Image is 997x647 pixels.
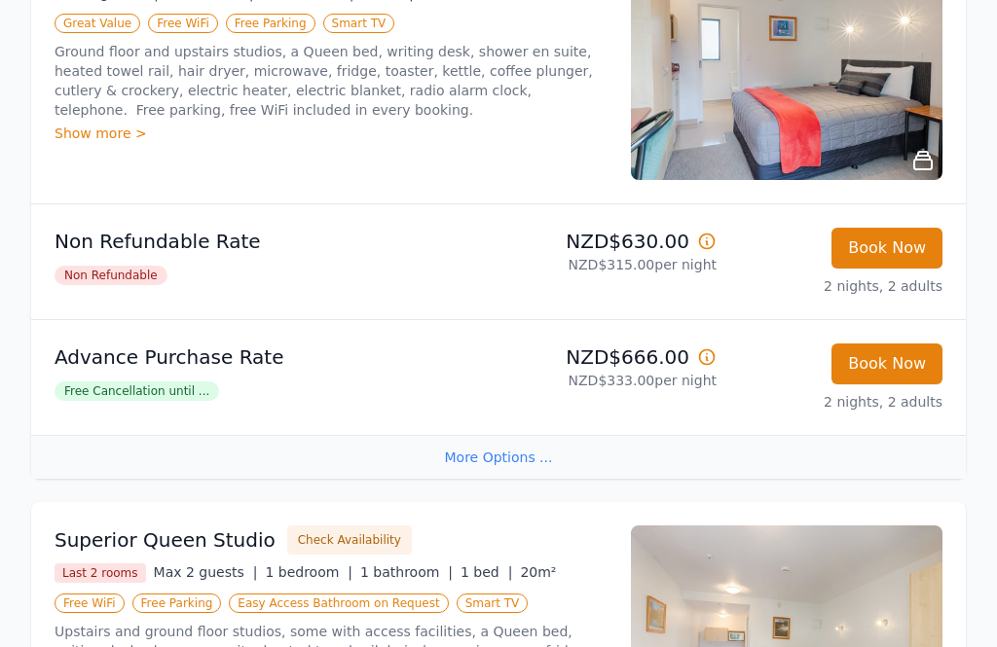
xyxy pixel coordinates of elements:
[732,393,942,413] p: 2 nights, 2 adults
[506,344,717,372] p: NZD$666.00
[226,15,315,34] span: Free Parking
[265,565,352,581] span: 1 bedroom |
[55,229,491,256] p: Non Refundable Rate
[55,527,276,555] h3: Superior Queen Studio
[132,594,222,614] span: Free Parking
[55,594,125,614] span: Free WiFi
[457,594,529,614] span: Smart TV
[360,565,453,581] span: 1 bathroom |
[31,436,966,480] div: More Options ...
[520,565,556,581] span: 20m²
[229,594,448,614] span: Easy Access Bathroom on Request
[55,564,146,584] span: Last 2 rooms
[55,125,608,144] div: Show more >
[55,267,167,286] span: Non Refundable
[831,344,942,385] button: Book Now
[55,15,140,34] span: Great Value
[55,382,219,402] span: Free Cancellation until ...
[506,372,717,391] p: NZD$333.00 per night
[148,15,218,34] span: Free WiFi
[55,344,491,372] p: Advance Purchase Rate
[154,565,258,581] span: Max 2 guests |
[506,229,717,256] p: NZD$630.00
[287,526,412,556] button: Check Availability
[323,15,395,34] span: Smart TV
[831,229,942,270] button: Book Now
[732,277,942,297] p: 2 nights, 2 adults
[506,256,717,275] p: NZD$315.00 per night
[55,43,608,121] p: Ground floor and upstairs studios, a Queen bed, writing desk, shower en suite, heated towel rail,...
[461,565,512,581] span: 1 bed |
